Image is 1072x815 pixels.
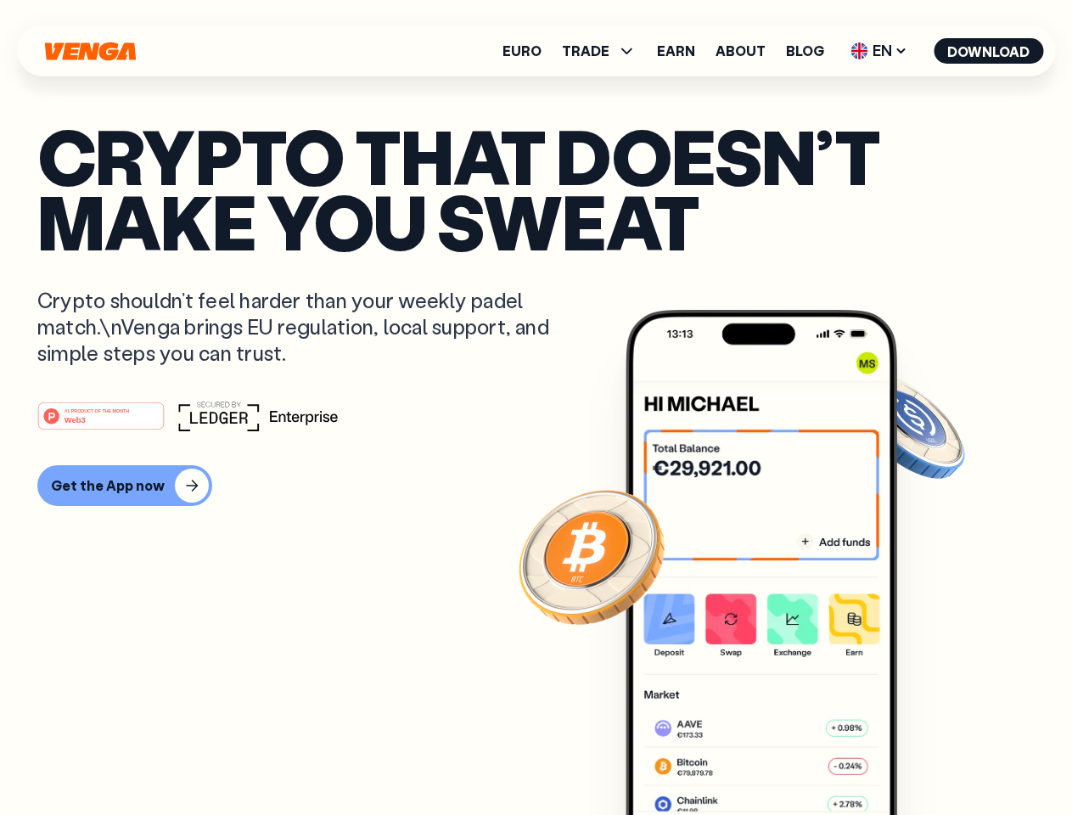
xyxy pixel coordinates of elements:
button: Download [934,38,1043,64]
a: Earn [657,44,695,58]
p: Crypto shouldn’t feel harder than your weekly padel match.\nVenga brings EU regulation, local sup... [37,287,574,367]
svg: Home [42,42,138,61]
a: Blog [786,44,824,58]
img: Bitcoin [515,480,668,632]
button: Get the App now [37,465,212,506]
a: #1 PRODUCT OF THE MONTHWeb3 [37,412,165,434]
a: About [716,44,766,58]
a: Get the App now [37,465,1035,506]
a: Euro [502,44,542,58]
span: TRADE [562,41,637,61]
img: USDC coin [846,365,968,487]
span: TRADE [562,44,609,58]
tspan: #1 PRODUCT OF THE MONTH [65,407,129,413]
tspan: Web3 [65,414,86,424]
span: EN [845,37,913,65]
p: Crypto that doesn’t make you sweat [37,123,1035,253]
div: Get the App now [51,477,165,494]
img: flag-uk [850,42,867,59]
